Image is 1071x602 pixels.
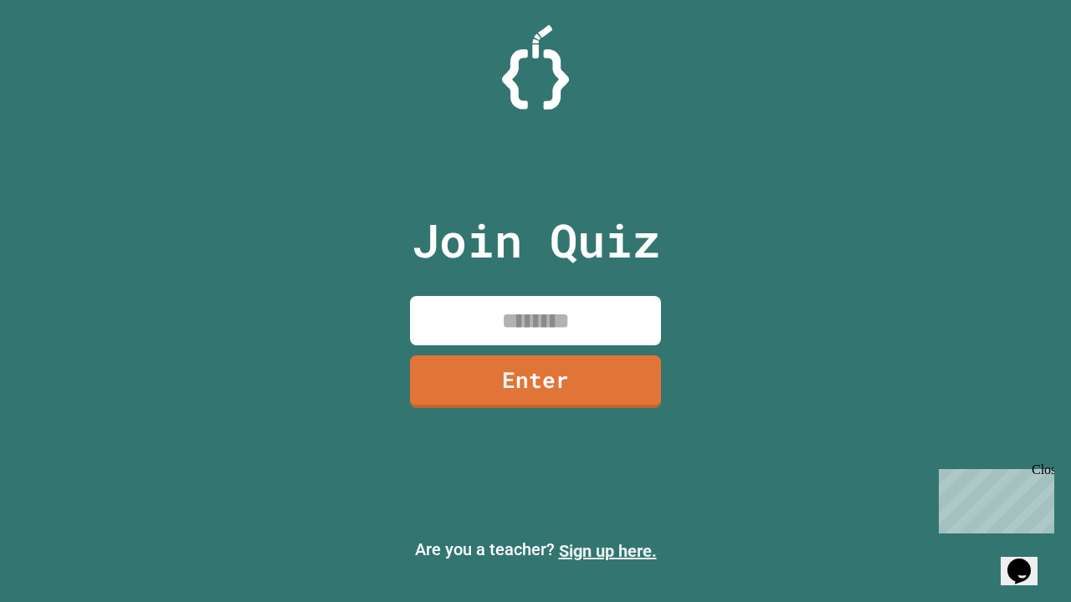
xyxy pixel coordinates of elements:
img: Logo.svg [502,25,569,110]
p: Are you a teacher? [13,537,1058,564]
iframe: chat widget [1001,535,1054,585]
div: Chat with us now!Close [7,7,115,106]
a: Sign up here. [559,541,657,561]
a: Enter [410,355,661,408]
iframe: chat widget [932,462,1054,533]
p: Join Quiz [412,206,660,275]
